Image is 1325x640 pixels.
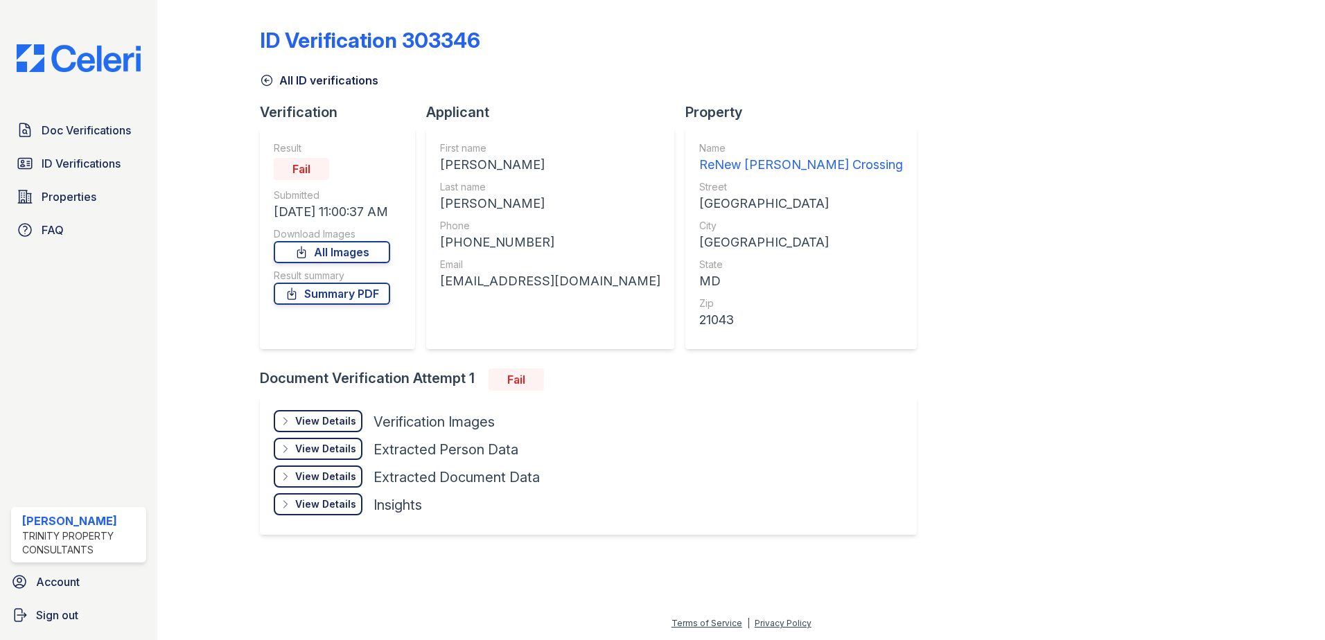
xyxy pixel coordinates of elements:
[22,513,141,529] div: [PERSON_NAME]
[42,222,64,238] span: FAQ
[374,412,495,432] div: Verification Images
[295,470,356,483] div: View Details
[274,158,329,180] div: Fail
[440,180,660,194] div: Last name
[440,141,660,155] div: First name
[274,188,390,202] div: Submitted
[42,122,131,139] span: Doc Verifications
[699,141,903,155] div: Name
[747,618,750,628] div: |
[374,495,422,515] div: Insights
[274,202,390,222] div: [DATE] 11:00:37 AM
[440,233,660,252] div: [PHONE_NUMBER]
[699,272,903,291] div: MD
[295,497,356,511] div: View Details
[295,442,356,456] div: View Details
[260,103,426,122] div: Verification
[11,116,146,144] a: Doc Verifications
[440,258,660,272] div: Email
[699,180,903,194] div: Street
[699,310,903,330] div: 21043
[440,194,660,213] div: [PERSON_NAME]
[699,141,903,175] a: Name ReNew [PERSON_NAME] Crossing
[699,219,903,233] div: City
[440,219,660,233] div: Phone
[11,216,146,244] a: FAQ
[699,155,903,175] div: ReNew [PERSON_NAME] Crossing
[274,283,390,305] a: Summary PDF
[260,28,480,53] div: ID Verification 303346
[42,155,121,172] span: ID Verifications
[374,440,518,459] div: Extracted Person Data
[440,272,660,291] div: [EMAIL_ADDRESS][DOMAIN_NAME]
[755,618,811,628] a: Privacy Policy
[426,103,685,122] div: Applicant
[42,188,96,205] span: Properties
[36,574,80,590] span: Account
[6,601,152,629] a: Sign out
[274,241,390,263] a: All Images
[260,72,378,89] a: All ID verifications
[699,194,903,213] div: [GEOGRAPHIC_DATA]
[6,44,152,72] img: CE_Logo_Blue-a8612792a0a2168367f1c8372b55b34899dd931a85d93a1a3d3e32e68fde9ad4.png
[295,414,356,428] div: View Details
[440,155,660,175] div: [PERSON_NAME]
[260,368,928,391] div: Document Verification Attempt 1
[489,368,544,391] div: Fail
[11,183,146,211] a: Properties
[274,141,390,155] div: Result
[685,103,928,122] div: Property
[6,568,152,596] a: Account
[672,618,742,628] a: Terms of Service
[699,233,903,252] div: [GEOGRAPHIC_DATA]
[36,607,78,623] span: Sign out
[22,529,141,557] div: Trinity Property Consultants
[374,468,540,487] div: Extracted Document Data
[274,269,390,283] div: Result summary
[699,258,903,272] div: State
[274,227,390,241] div: Download Images
[699,296,903,310] div: Zip
[11,150,146,177] a: ID Verifications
